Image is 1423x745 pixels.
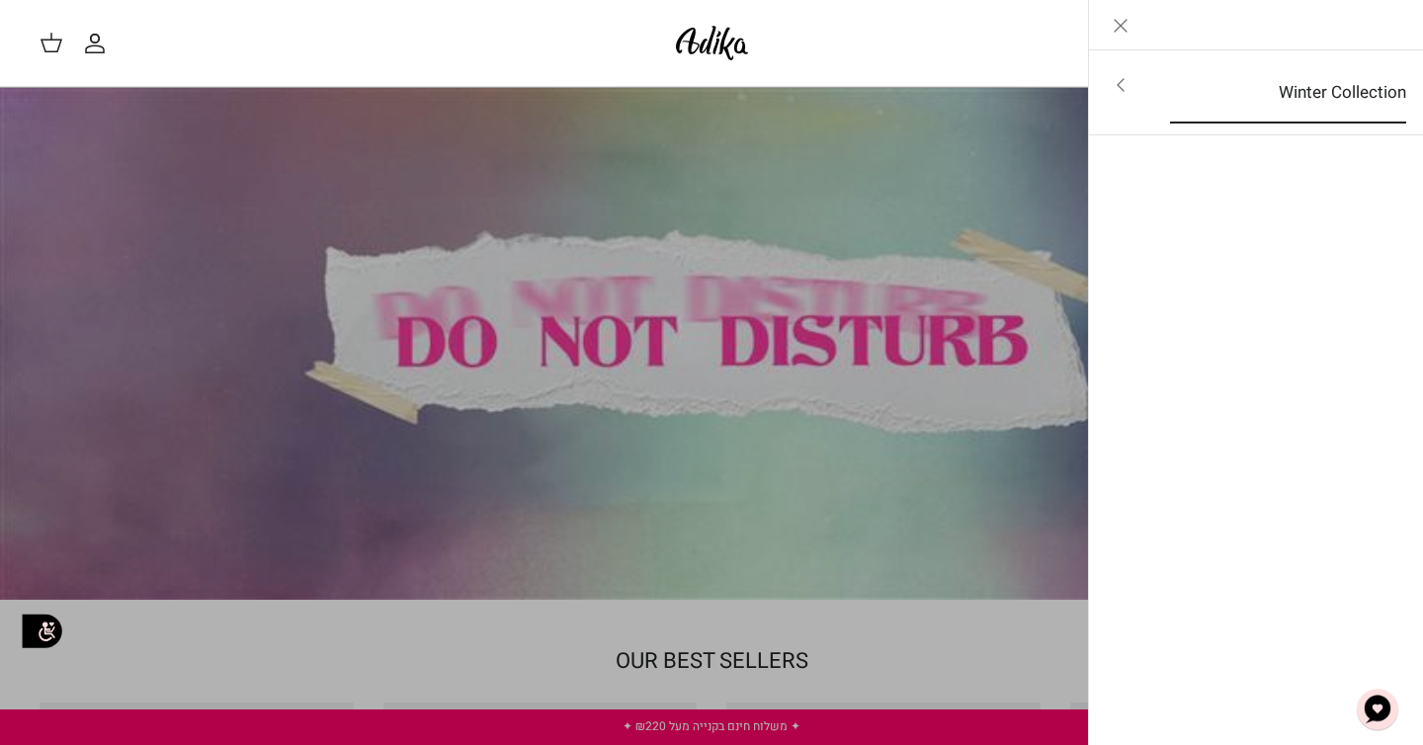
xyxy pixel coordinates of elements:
img: accessibility_icon02.svg [15,604,69,658]
a: החשבון שלי [83,32,115,55]
img: Adika IL [670,20,754,66]
button: צ'אט [1348,680,1407,739]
